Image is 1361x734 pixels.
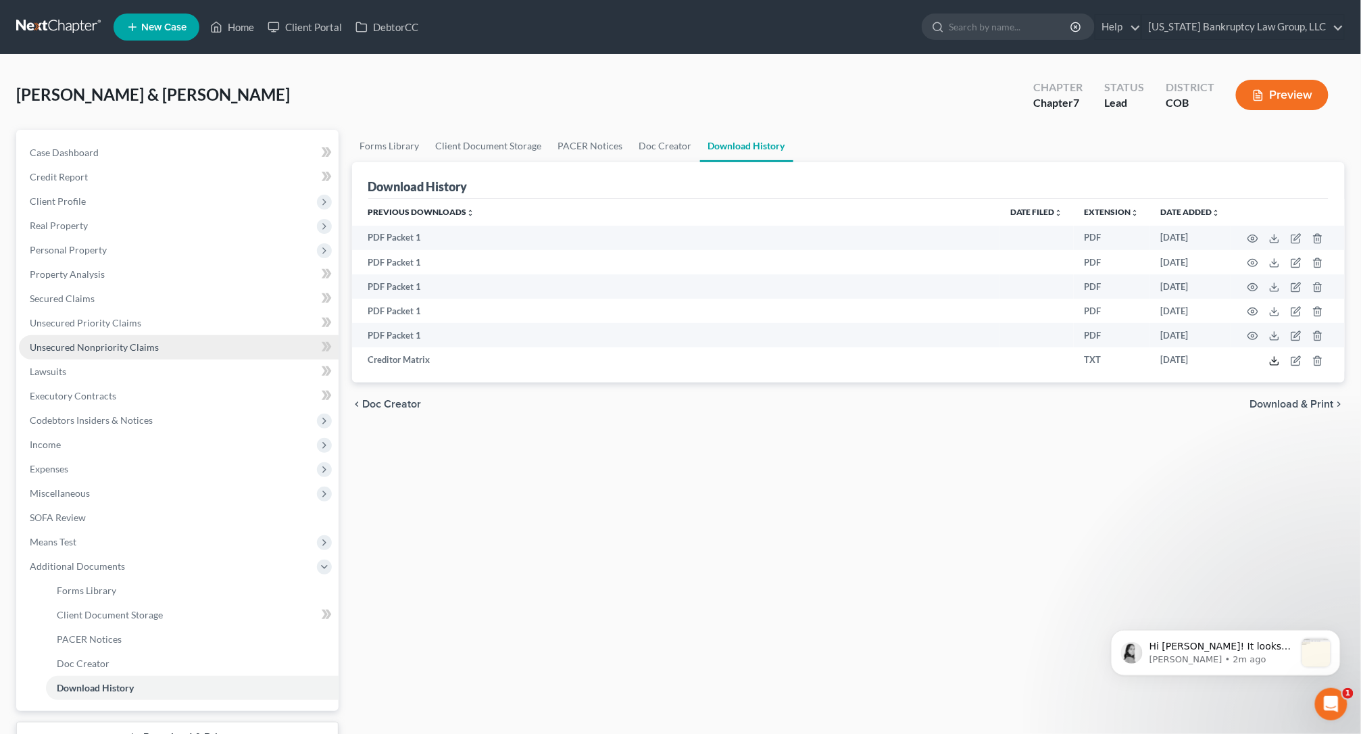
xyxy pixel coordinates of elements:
td: PDF Packet 1 [352,323,1000,347]
span: Real Property [30,220,88,231]
a: Doc Creator [631,130,700,162]
span: Unsecured Priority Claims [30,317,141,328]
a: Client Document Storage [428,130,550,162]
span: 7 [1073,96,1079,109]
span: Doc Creator [363,399,422,410]
i: unfold_more [1212,209,1220,217]
iframe: Intercom notifications message [1091,603,1361,698]
span: New Case [141,22,187,32]
a: Client Portal [261,15,349,39]
td: PDF Packet 1 [352,299,1000,323]
a: [US_STATE] Bankruptcy Law Group, LLC [1142,15,1344,39]
span: Property Analysis [30,268,105,280]
span: Means Test [30,536,76,547]
div: Lead [1104,95,1144,111]
span: Download & Print [1250,399,1334,410]
div: Chapter [1033,80,1083,95]
a: PACER Notices [550,130,631,162]
div: Previous Downloads [352,199,1345,372]
td: Creditor Matrix [352,347,1000,372]
td: PDF [1074,323,1150,347]
a: Forms Library [352,130,428,162]
a: SOFA Review [19,506,339,530]
a: Extensionunfold_more [1085,207,1139,217]
i: unfold_more [1131,209,1139,217]
span: Secured Claims [30,293,95,304]
span: Hi [PERSON_NAME]! It looks like your case for [PERSON_NAME] & [PERSON_NAME] is not filing because... [59,38,203,143]
span: 1 [1343,688,1354,699]
a: Credit Report [19,165,339,189]
iframe: Intercom live chat [1315,688,1347,720]
td: [DATE] [1150,347,1231,372]
div: Chapter [1033,95,1083,111]
button: Preview [1236,80,1329,110]
a: Download History [46,676,339,700]
td: PDF [1074,274,1150,299]
td: PDF [1074,250,1150,274]
span: Income [30,439,61,450]
div: Status [1104,80,1144,95]
button: chevron_left Doc Creator [352,399,422,410]
a: Forms Library [46,579,339,603]
span: SOFA Review [30,512,86,523]
span: [PERSON_NAME] & [PERSON_NAME] [16,84,290,104]
a: Secured Claims [19,287,339,311]
p: Message from Lindsey, sent 2m ago [59,51,205,63]
a: Client Document Storage [46,603,339,627]
span: Executory Contracts [30,390,116,401]
i: chevron_left [352,399,363,410]
td: PDF Packet 1 [352,226,1000,250]
a: Download History [700,130,793,162]
td: PDF Packet 1 [352,250,1000,274]
span: Lawsuits [30,366,66,377]
span: Client Profile [30,195,86,207]
td: PDF [1074,226,1150,250]
span: Personal Property [30,244,107,255]
span: Download History [57,682,134,693]
a: Property Analysis [19,262,339,287]
span: Forms Library [57,585,116,596]
a: PACER Notices [46,627,339,652]
i: unfold_more [467,209,475,217]
td: PDF Packet 1 [352,274,1000,299]
a: Previous Downloadsunfold_more [368,207,475,217]
td: [DATE] [1150,274,1231,299]
div: Download History [368,178,468,195]
span: Case Dashboard [30,147,99,158]
a: Lawsuits [19,360,339,384]
i: chevron_right [1334,399,1345,410]
span: Codebtors Insiders & Notices [30,414,153,426]
td: [DATE] [1150,299,1231,323]
a: Home [203,15,261,39]
button: Download & Print chevron_right [1250,399,1345,410]
span: Expenses [30,463,68,474]
td: [DATE] [1150,250,1231,274]
a: Unsecured Priority Claims [19,311,339,335]
span: Miscellaneous [30,487,90,499]
a: Date addedunfold_more [1161,207,1220,217]
a: Doc Creator [46,652,339,676]
span: PACER Notices [57,633,122,645]
span: Client Document Storage [57,609,163,620]
td: [DATE] [1150,323,1231,347]
div: District [1166,80,1214,95]
a: Executory Contracts [19,384,339,408]
a: DebtorCC [349,15,425,39]
a: Unsecured Nonpriority Claims [19,335,339,360]
input: Search by name... [949,14,1072,39]
i: unfold_more [1055,209,1063,217]
span: Unsecured Nonpriority Claims [30,341,159,353]
td: [DATE] [1150,226,1231,250]
td: PDF [1074,299,1150,323]
td: TXT [1074,347,1150,372]
a: Help [1095,15,1141,39]
span: Credit Report [30,171,88,182]
span: Additional Documents [30,560,125,572]
span: Doc Creator [57,658,109,669]
a: Case Dashboard [19,141,339,165]
a: Date Filedunfold_more [1010,207,1063,217]
div: COB [1166,95,1214,111]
